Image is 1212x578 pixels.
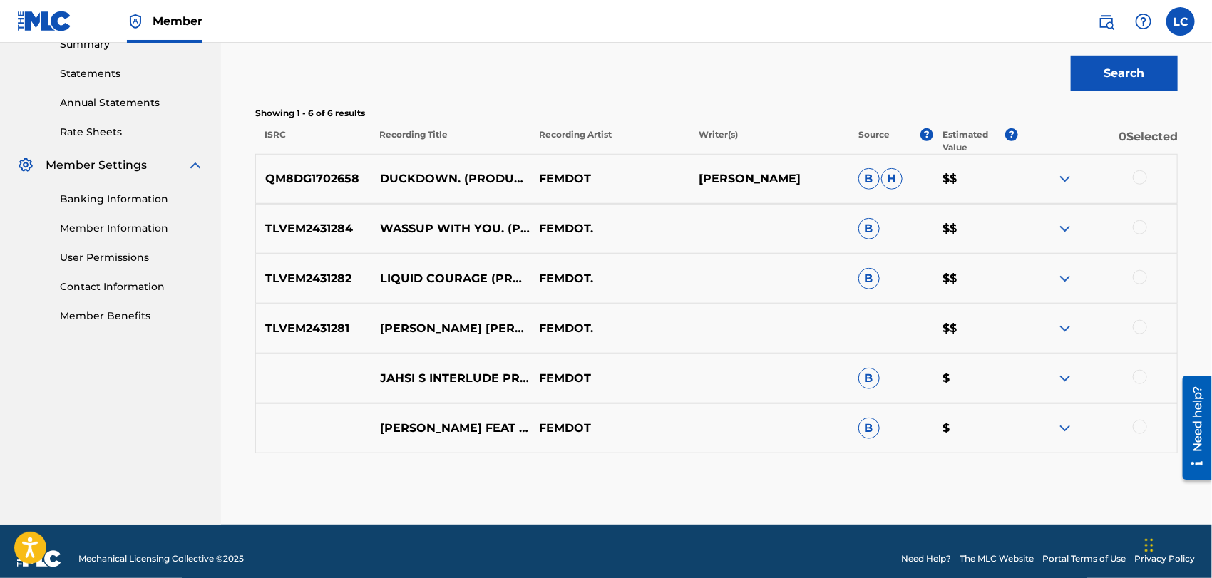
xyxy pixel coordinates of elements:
[1057,170,1074,187] img: expand
[858,168,880,190] span: B
[1057,270,1074,287] img: expand
[689,170,849,187] p: [PERSON_NAME]
[858,368,880,389] span: B
[187,157,204,174] img: expand
[371,370,530,387] p: JAHSI S INTERLUDE PRODUCED BY [PERSON_NAME]
[60,279,204,294] a: Contact Information
[933,270,1017,287] p: $$
[530,320,689,337] p: FEMDOT.
[256,270,371,287] p: TLVEM2431282
[1057,320,1074,337] img: expand
[943,128,1005,154] p: Estimated Value
[689,128,849,154] p: Writer(s)
[371,170,530,187] p: DUCKDOWN. (PRODUCED BY DRGNDRP)
[370,128,530,154] p: Recording Title
[371,220,530,237] p: WASSUP WITH YOU. (PRODUCED BY INCEPSHUN)
[530,220,689,237] p: FEMDOT.
[1135,13,1152,30] img: help
[17,157,34,174] img: Member Settings
[858,418,880,439] span: B
[17,550,61,567] img: logo
[1018,128,1178,154] p: 0 Selected
[60,37,204,52] a: Summary
[60,250,204,265] a: User Permissions
[933,170,1017,187] p: $$
[256,170,371,187] p: QM8DG1702658
[933,220,1017,237] p: $$
[858,128,890,154] p: Source
[1098,13,1115,30] img: search
[1172,370,1212,485] iframe: Resource Center
[78,552,244,565] span: Mechanical Licensing Collective © 2025
[530,128,689,154] p: Recording Artist
[60,309,204,324] a: Member Benefits
[46,157,147,174] span: Member Settings
[530,370,689,387] p: FEMDOT
[960,552,1034,565] a: The MLC Website
[933,320,1017,337] p: $$
[933,420,1017,437] p: $
[1092,7,1121,36] a: Public Search
[60,125,204,140] a: Rate Sheets
[17,11,72,31] img: MLC Logo
[127,13,144,30] img: Top Rightsholder
[1005,128,1018,141] span: ?
[858,268,880,289] span: B
[920,128,933,141] span: ?
[60,192,204,207] a: Banking Information
[1057,370,1074,387] img: expand
[1166,7,1195,36] div: User Menu
[1145,524,1154,567] div: Drag
[1042,552,1126,565] a: Portal Terms of Use
[371,320,530,337] p: [PERSON_NAME] [PERSON_NAME] (PRODUCED BY [PERSON_NAME])
[255,128,370,154] p: ISRC
[530,270,689,287] p: FEMDOT.
[255,107,1178,120] p: Showing 1 - 6 of 6 results
[530,420,689,437] p: FEMDOT
[60,66,204,81] a: Statements
[1141,510,1212,578] iframe: Chat Widget
[256,320,371,337] p: TLVEM2431281
[901,552,951,565] a: Need Help?
[933,370,1017,387] p: $
[153,13,202,29] span: Member
[256,220,371,237] p: TLVEM2431284
[530,170,689,187] p: FEMDOT
[858,218,880,239] span: B
[371,270,530,287] p: LIQUID COURAGE (PRODUCED BY GOLD HAZE)
[1134,552,1195,565] a: Privacy Policy
[60,221,204,236] a: Member Information
[1057,420,1074,437] img: expand
[881,168,903,190] span: H
[1071,56,1178,91] button: Search
[371,420,530,437] p: [PERSON_NAME] FEAT [PERSON_NAME] PRODUCED BY [PERSON_NAME]
[1057,220,1074,237] img: expand
[60,96,204,110] a: Annual Statements
[1129,7,1158,36] div: Help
